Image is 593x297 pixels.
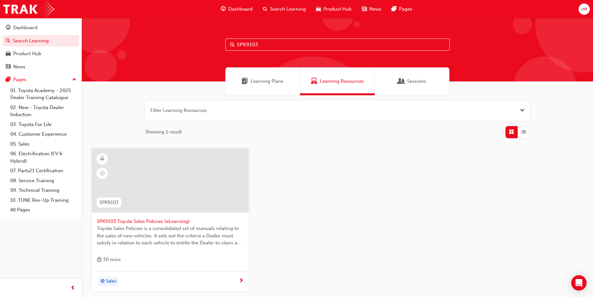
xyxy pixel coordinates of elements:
span: car-icon [6,51,11,57]
a: 10. TUNE Rev-Up Training [8,195,79,205]
a: Product Hub [3,48,79,60]
span: news-icon [362,5,367,13]
a: SessionsSessions [375,67,449,95]
a: Search Learning [3,35,79,47]
span: Showing 1 result [145,128,182,136]
span: mt [581,5,587,13]
span: guage-icon [6,25,11,31]
span: duration-icon [97,256,102,264]
span: Learning Resources [311,78,317,85]
span: SPK9103 [99,199,119,206]
span: Learning Plans [242,78,248,85]
a: 08. Service Training [8,176,79,186]
a: 03. Toyota For Life [8,120,79,130]
button: Open the filter [520,107,525,114]
span: learningRecordVerb_NONE-icon [99,170,105,176]
a: All Pages [8,205,79,215]
span: news-icon [6,64,11,70]
a: 02. New - Toyota Dealer Induction [8,103,79,120]
span: Search Learning [270,5,306,13]
div: Pages [13,76,26,83]
span: News [369,5,381,13]
button: Pages [3,74,79,86]
span: Sessions [407,78,426,85]
span: target-icon [100,277,105,286]
a: search-iconSearch Learning [258,3,311,16]
button: mt [579,4,590,15]
span: SPK9103 Toyota Sales Policies (eLearning) [97,218,244,225]
a: SPK9103SPK9103 Toyota Sales Policies (eLearning)Toyota Sales Policies is a consolidated set of ma... [92,148,249,292]
a: news-iconNews [357,3,387,16]
a: Dashboard [3,22,79,34]
a: 04. Customer Experience [8,129,79,139]
span: learningResourceType_ELEARNING-icon [100,155,104,163]
div: Product Hub [13,50,41,57]
a: Learning ResourcesLearning Resources [300,67,375,95]
span: Learning Resources [320,78,364,85]
a: 05. Sales [8,139,79,149]
a: 06. Electrification (EV & Hybrid) [8,149,79,166]
span: Toyota Sales Policies is a consolidated set of manuals relating to the sales of new vehicles. It ... [97,225,244,247]
a: guage-iconDashboard [216,3,258,16]
a: Learning PlansLearning Plans [225,67,300,95]
a: 07. Parts21 Certification [8,166,79,176]
button: DashboardSearch LearningProduct HubNews [3,21,79,74]
input: Search... [225,38,450,51]
div: Dashboard [13,24,38,31]
a: pages-iconPages [387,3,417,16]
a: News [3,61,79,73]
div: 30 mins [97,256,121,264]
span: Search [230,41,235,48]
span: search-icon [263,5,267,13]
span: List [521,128,526,136]
span: car-icon [316,5,321,13]
span: up-icon [72,76,77,84]
span: search-icon [6,38,10,44]
span: Sessions [398,78,405,85]
span: pages-icon [392,5,397,13]
span: Learning Plans [251,78,283,85]
span: Grid [509,128,514,136]
span: next-icon [239,278,244,284]
span: Dashboard [228,5,253,13]
span: guage-icon [221,5,226,13]
span: prev-icon [71,284,75,292]
a: 09. Technical Training [8,185,79,195]
span: Pages [399,5,412,13]
span: pages-icon [6,77,11,83]
span: Product Hub [323,5,352,13]
a: 01. Toyota Academy - 2025 Dealer Training Catalogue [8,86,79,103]
img: Trak [3,2,54,16]
div: Open Intercom Messenger [571,275,587,291]
div: News [13,63,25,71]
a: car-iconProduct Hub [311,3,357,16]
span: Sales [106,278,116,285]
